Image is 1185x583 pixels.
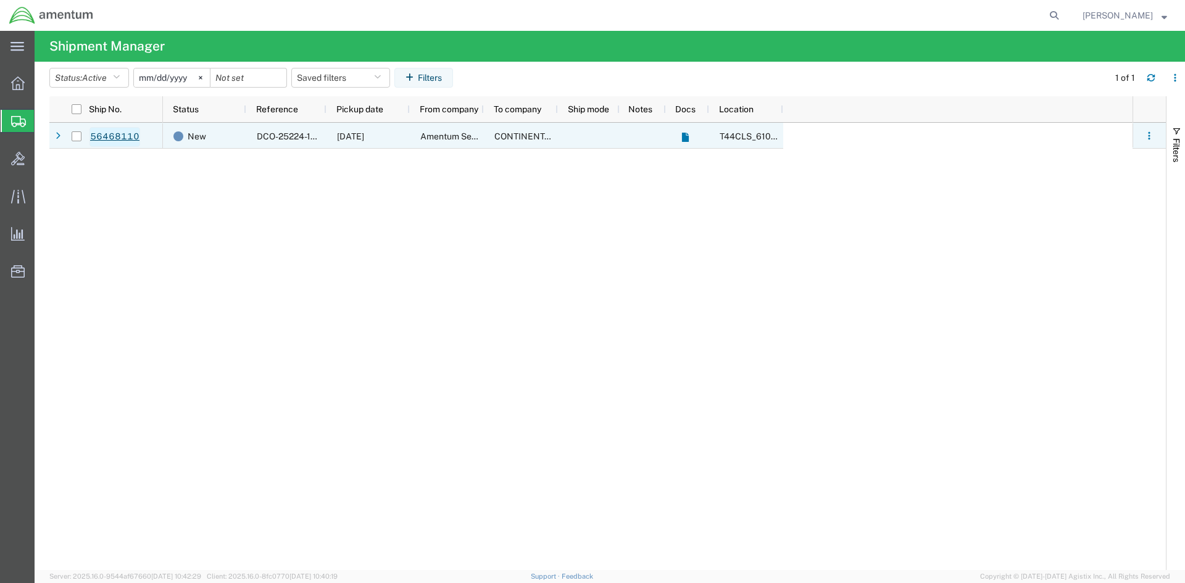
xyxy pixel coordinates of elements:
[256,104,298,114] span: Reference
[719,104,754,114] span: Location
[494,131,594,141] span: CONTINENTAL TESTING
[1171,138,1181,162] span: Filters
[494,104,541,114] span: To company
[188,123,206,149] span: New
[173,104,199,114] span: Status
[568,104,609,114] span: Ship mode
[82,73,107,83] span: Active
[1115,72,1137,85] div: 1 of 1
[980,571,1170,582] span: Copyright © [DATE]-[DATE] Agistix Inc., All Rights Reserved
[420,104,478,114] span: From company
[291,68,390,88] button: Saved filters
[89,127,140,147] a: 56468110
[49,573,201,580] span: Server: 2025.16.0-9544af67660
[720,131,889,141] span: T44CLS_6100 - NAS Corpus Christi
[420,131,513,141] span: Amentum Services, Inc.
[207,573,338,580] span: Client: 2025.16.0-8fc0770
[628,104,652,114] span: Notes
[49,31,165,62] h4: Shipment Manager
[675,104,696,114] span: Docs
[49,68,129,88] button: Status:Active
[89,104,122,114] span: Ship No.
[1082,8,1168,23] button: [PERSON_NAME]
[134,68,210,87] input: Not set
[151,573,201,580] span: [DATE] 10:42:29
[562,573,593,580] a: Feedback
[289,573,338,580] span: [DATE] 10:40:19
[257,131,338,141] span: DCO-25224-166675
[531,573,562,580] a: Support
[1083,9,1153,22] span: Erica Gatica
[337,131,364,141] span: 08/12/2025
[394,68,453,88] button: Filters
[336,104,383,114] span: Pickup date
[9,6,94,25] img: logo
[210,68,286,87] input: Not set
